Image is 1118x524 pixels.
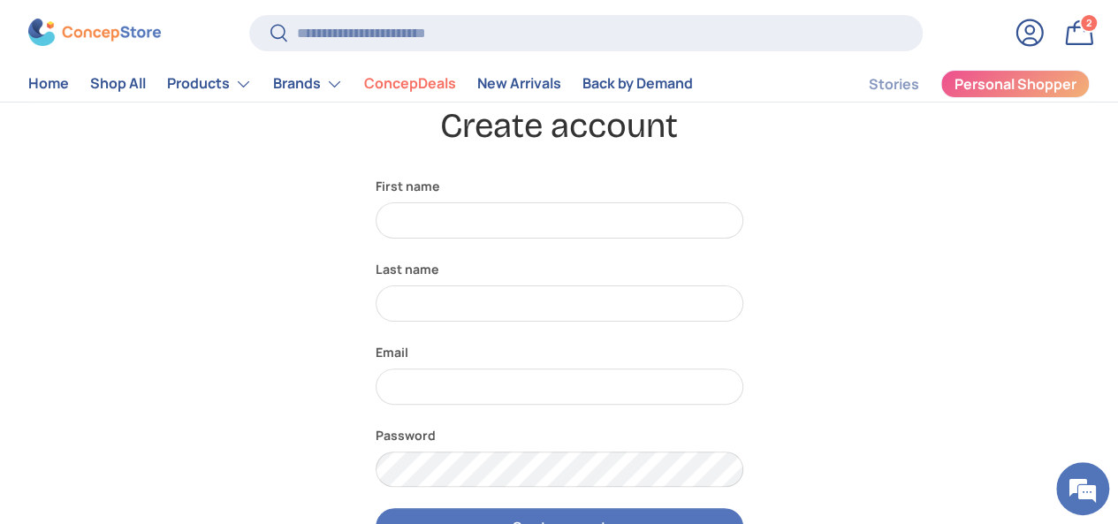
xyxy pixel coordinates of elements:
label: First name [376,177,743,195]
label: Email [376,343,743,361]
nav: Primary [28,66,693,102]
summary: Brands [262,66,354,102]
a: ConcepDeals [364,67,456,102]
summary: Products [156,66,262,102]
label: Last name [376,260,743,278]
span: Personal Shopper [954,78,1076,92]
a: Home [28,67,69,102]
a: New Arrivals [477,67,561,102]
span: 2 [1086,17,1092,30]
label: Password [376,426,743,444]
img: ConcepStore [28,19,161,47]
a: Stories [869,67,919,102]
a: Personal Shopper [940,70,1090,98]
a: Shop All [90,67,146,102]
nav: Secondary [826,66,1090,102]
h1: Create account [28,103,1090,148]
a: Back by Demand [582,67,693,102]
